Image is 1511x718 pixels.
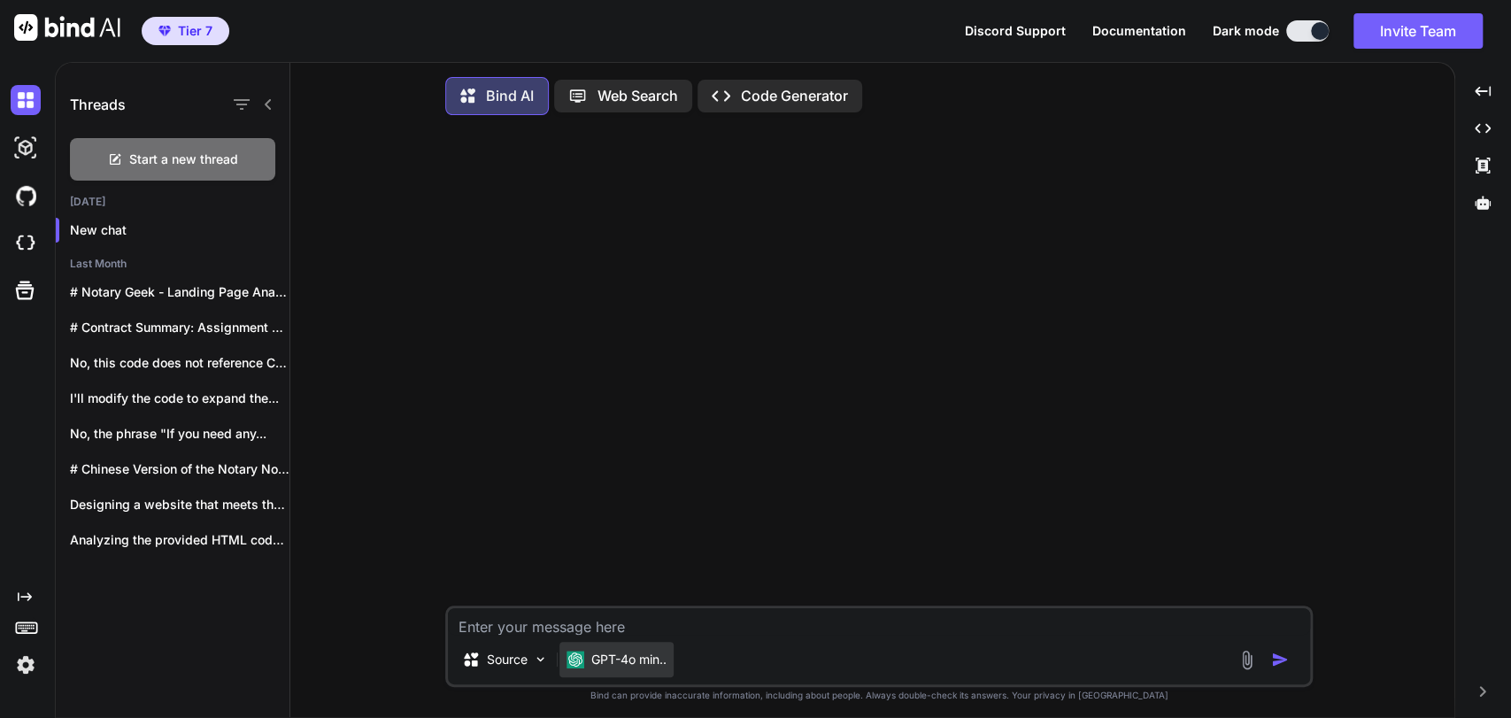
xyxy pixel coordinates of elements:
h2: Last Month [56,257,289,271]
img: Pick Models [533,652,548,667]
img: darkChat [11,85,41,115]
p: No, this code does not reference Chrome... [70,354,289,372]
img: settings [11,650,41,680]
p: # Notary Geek - Landing Page Analysis... [70,283,289,301]
button: Documentation [1092,24,1186,38]
p: GPT-4o min.. [591,651,667,668]
p: Bind AI [486,88,534,104]
img: premium [158,26,171,36]
span: Tier 7 [178,22,212,40]
h2: [DATE] [56,195,289,209]
p: Designing a website that meets the outlined... [70,496,289,513]
button: Invite Team [1353,13,1483,49]
p: # Chinese Version of the Notary Notice... [70,460,289,478]
img: icon [1271,651,1289,668]
p: Analyzing the provided HTML code from a... [70,531,289,549]
img: Bind AI [14,14,120,41]
img: GPT-4o mini [567,651,584,668]
span: Dark mode [1213,22,1279,40]
button: Discord Support [965,24,1066,38]
img: darkAi-studio [11,133,41,163]
p: Code Generator [741,88,848,104]
span: Start a new thread [129,151,238,168]
p: # Contract Summary: Assignment of Hereditary Rights... [70,319,289,336]
img: cloudideIcon [11,228,41,259]
p: No, the phrase "If you need any... [70,425,289,443]
span: Discord Support [965,23,1066,38]
p: Bind can provide inaccurate information, including about people. Always double-check its answers.... [445,691,1313,701]
h1: Threads [70,94,126,115]
p: Web Search [597,88,678,104]
img: githubDark [11,181,41,211]
p: Source [487,651,528,668]
p: I'll modify the code to expand the... [70,390,289,407]
img: attachment [1237,650,1257,670]
button: premiumTier 7 [142,17,229,45]
p: New chat [70,221,289,239]
span: Documentation [1092,23,1186,38]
